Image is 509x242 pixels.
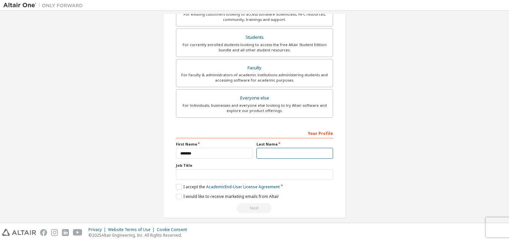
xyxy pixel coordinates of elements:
[176,128,333,138] div: Your Profile
[206,184,280,190] a: Academic End-User License Agreement
[180,63,329,73] div: Faculty
[180,42,329,53] div: For currently enrolled students looking to access the free Altair Student Edition bundle and all ...
[180,72,329,83] div: For faculty & administrators of academic institutions administering students and accessing softwa...
[73,229,83,236] img: youtube.svg
[88,227,108,232] div: Privacy
[180,93,329,103] div: Everyone else
[180,103,329,113] div: For individuals, businesses and everyone else looking to try Altair software and explore our prod...
[176,184,280,190] label: I accept the
[176,163,333,168] label: Job Title
[180,12,329,22] div: For existing customers looking to access software downloads, HPC resources, community, trainings ...
[108,227,157,232] div: Website Terms of Use
[2,229,36,236] img: altair_logo.svg
[51,229,58,236] img: instagram.svg
[62,229,69,236] img: linkedin.svg
[157,227,191,232] div: Cookie Consent
[180,33,329,42] div: Students
[256,142,333,147] label: Last Name
[176,203,333,213] div: Read and acccept EULA to continue
[176,194,279,199] label: I would like to receive marketing emails from Altair
[88,232,191,238] p: © 2025 Altair Engineering, Inc. All Rights Reserved.
[40,229,47,236] img: facebook.svg
[176,142,253,147] label: First Name
[3,2,86,9] img: Altair One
